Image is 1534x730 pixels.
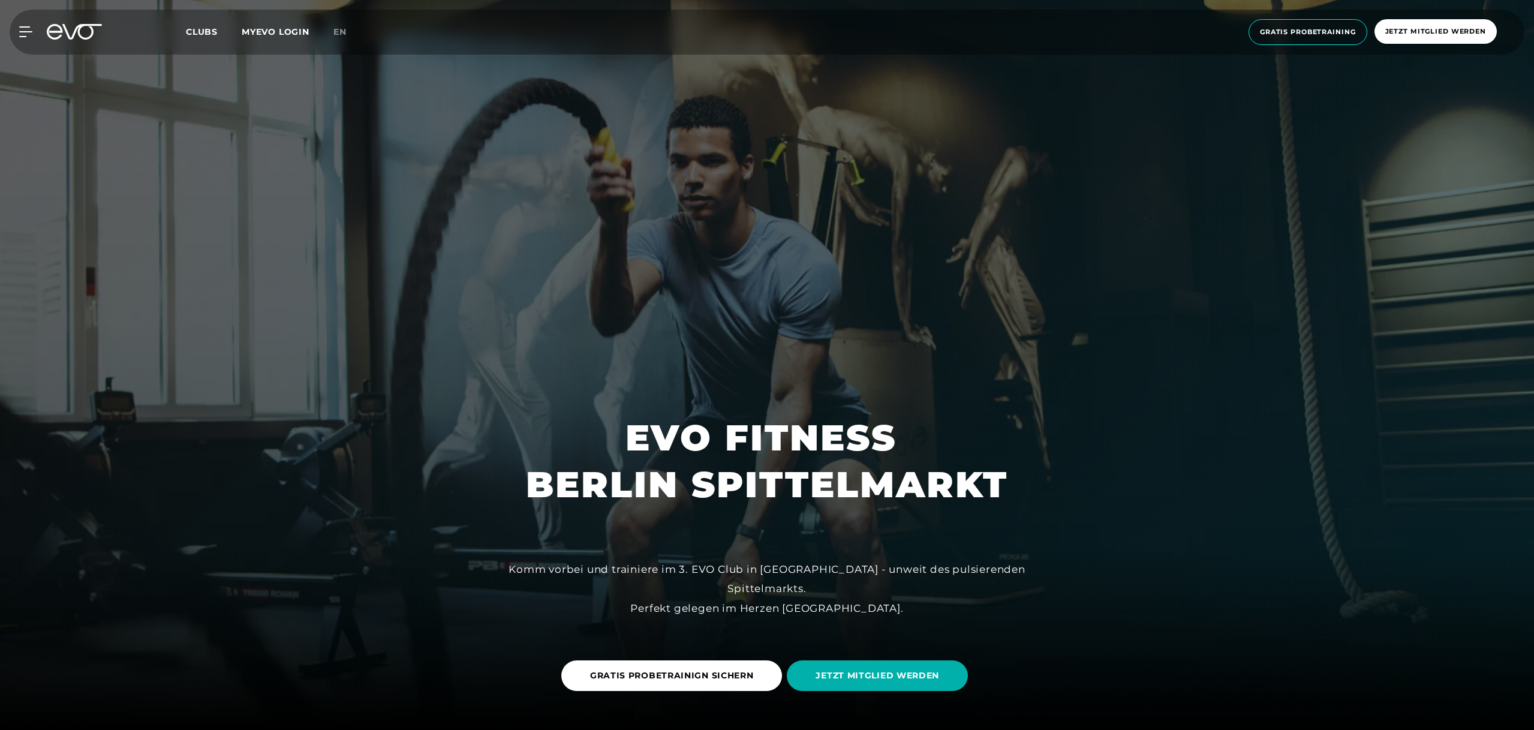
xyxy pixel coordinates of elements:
span: JETZT MITGLIED WERDEN [816,669,939,682]
a: en [333,25,361,39]
a: MYEVO LOGIN [242,26,309,37]
a: Gratis Probetraining [1245,19,1371,45]
span: Jetzt Mitglied werden [1385,26,1486,37]
a: Jetzt Mitglied werden [1371,19,1500,45]
div: Komm vorbei und trainiere im 3. EVO Club in [GEOGRAPHIC_DATA] - unweit des pulsierenden Spittelma... [497,560,1037,618]
span: en [333,26,347,37]
a: JETZT MITGLIED WERDEN [787,651,973,700]
span: GRATIS PROBETRAINIGN SICHERN [590,669,754,682]
h1: EVO FITNESS BERLIN SPITTELMARKT [526,414,1008,508]
span: Clubs [186,26,218,37]
span: Gratis Probetraining [1260,27,1356,37]
a: GRATIS PROBETRAINIGN SICHERN [561,651,787,700]
a: Clubs [186,26,242,37]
